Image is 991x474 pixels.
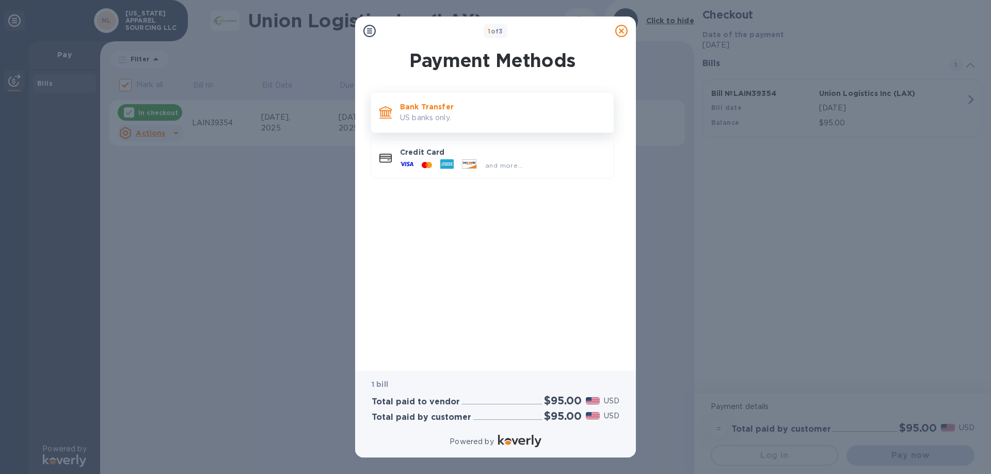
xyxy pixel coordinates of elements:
[488,27,490,35] span: 1
[400,112,605,123] p: US banks only.
[544,410,582,422] h2: $95.00
[488,27,503,35] b: of 3
[498,435,541,447] img: Logo
[450,436,493,447] p: Powered by
[604,396,619,406] p: USD
[604,411,619,421] p: USD
[372,413,471,422] h3: Total paid by customer
[400,102,605,112] p: Bank Transfer
[372,397,460,407] h3: Total paid to vendor
[400,147,605,157] p: Credit Card
[544,394,582,407] h2: $95.00
[586,397,600,404] img: USD
[369,50,616,71] h1: Payment Methods
[372,380,388,388] b: 1 bill
[485,161,523,169] span: and more...
[586,412,600,419] img: USD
